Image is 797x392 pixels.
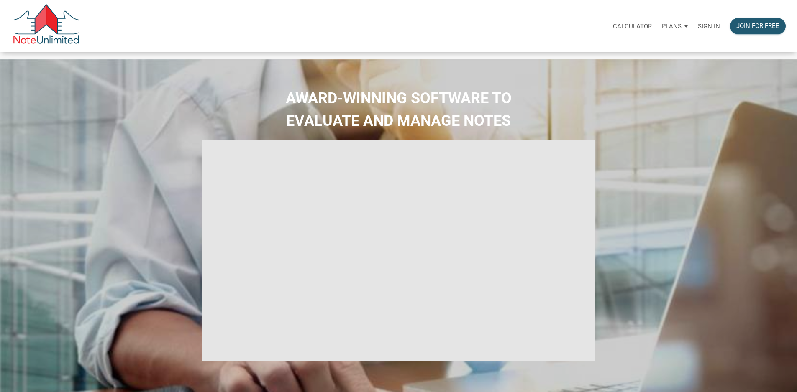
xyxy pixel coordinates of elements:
iframe: NoteUnlimited [202,140,595,361]
button: Join for free [730,18,786,34]
p: Calculator [613,23,652,30]
a: Sign in [693,13,725,39]
p: Plans [662,23,682,30]
div: Join for free [736,21,779,31]
a: Join for free [725,13,791,39]
h2: AWARD-WINNING SOFTWARE TO EVALUATE AND MANAGE NOTES [6,87,791,132]
button: Plans [657,14,693,39]
p: Sign in [698,23,720,30]
a: Calculator [608,13,657,39]
a: Plans [657,13,693,39]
